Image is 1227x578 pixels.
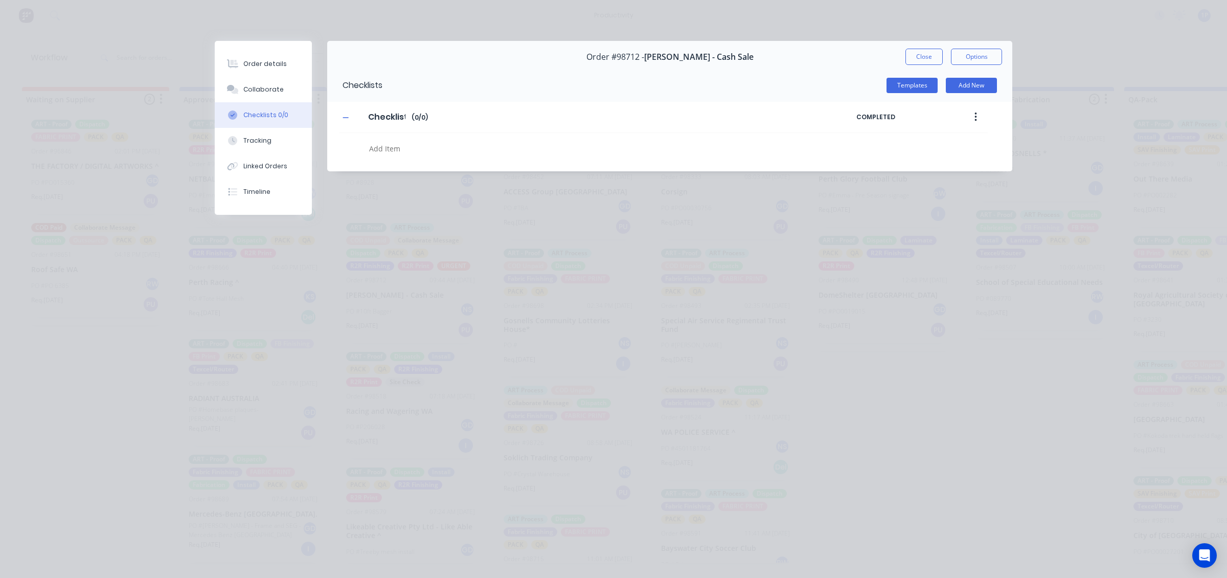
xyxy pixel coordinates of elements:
div: Linked Orders [243,162,287,171]
button: Checklists 0/0 [215,102,312,128]
button: Linked Orders [215,153,312,179]
button: Collaborate [215,77,312,102]
div: Open Intercom Messenger [1192,543,1217,568]
div: Tracking [243,136,271,145]
span: [PERSON_NAME] - Cash Sale [644,52,754,62]
div: Checklists 0/0 [243,110,288,120]
div: Order details [243,59,287,69]
button: Close [905,49,943,65]
button: Order details [215,51,312,77]
span: Order #98712 - [586,52,644,62]
span: ( 0 / 0 ) [412,113,428,122]
button: Tracking [215,128,312,153]
button: Timeline [215,179,312,205]
div: Checklists [327,69,382,102]
div: Timeline [243,187,270,196]
span: COMPLETED [856,113,943,122]
button: Add New [946,78,997,93]
button: Options [951,49,1002,65]
input: Enter Checklist name [362,109,412,125]
button: Templates [887,78,938,93]
div: Collaborate [243,85,284,94]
